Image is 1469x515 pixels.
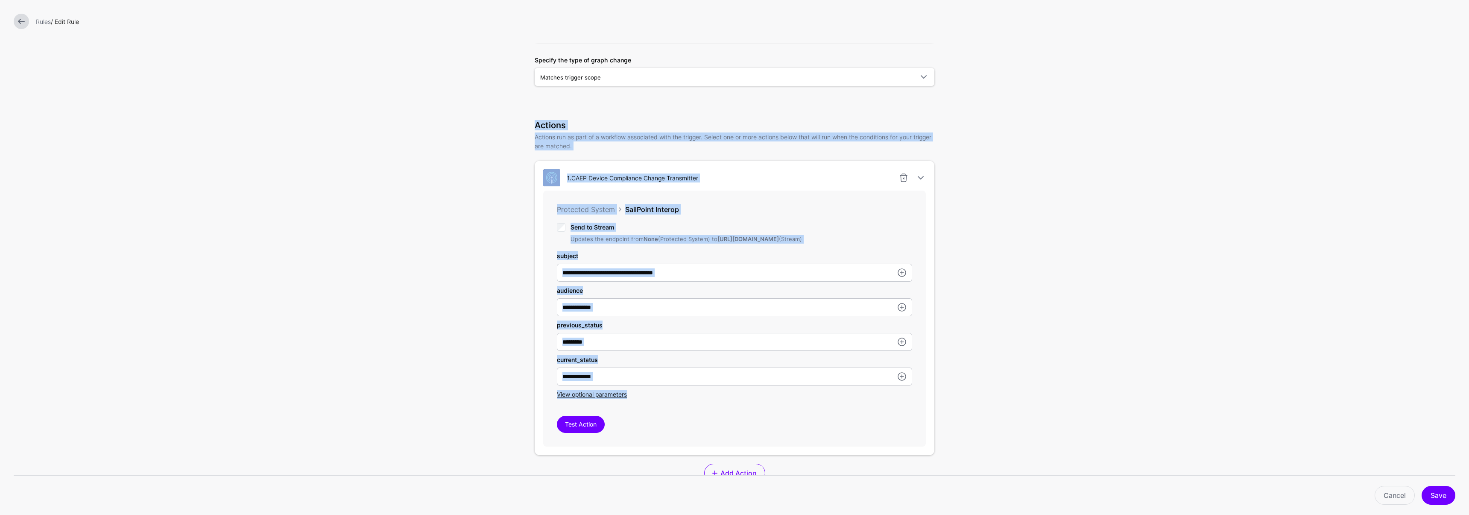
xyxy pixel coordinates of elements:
[719,468,757,478] span: Add Action
[644,235,658,242] strong: None
[564,174,702,182] div: CAEP Device Compliance Change Transmitter
[32,17,1459,26] div: / Edit Rule
[571,224,614,231] span: Send to Stream
[540,74,601,81] span: Matches trigger scope
[557,251,578,260] label: subject
[557,205,615,214] span: Protected System
[1375,486,1415,505] a: Cancel
[625,205,679,214] span: SailPoint Interop
[535,56,631,65] label: Specify the type of graph change
[557,391,627,398] span: View optional parameters
[543,169,560,186] img: svg+xml;base64,PHN2ZyB3aWR0aD0iNjQiIGhlaWdodD0iNjQiIHZpZXdCb3g9IjAgMCA2NCA2NCIgZmlsbD0ibm9uZSIgeG...
[1422,486,1455,505] button: Save
[557,355,598,364] label: current_status
[557,286,583,295] label: audience
[557,321,603,330] label: previous_status
[717,235,779,242] strong: [URL][DOMAIN_NAME]
[36,18,51,25] a: Rules
[571,235,802,244] div: Updates the endpoint from (Protected System) to (Stream)
[557,416,605,433] button: Test Action
[567,174,571,182] strong: 1.
[535,120,934,130] h3: Actions
[535,132,934,150] p: Actions run as part of a workflow associated with the trigger. Select one or more actions below t...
